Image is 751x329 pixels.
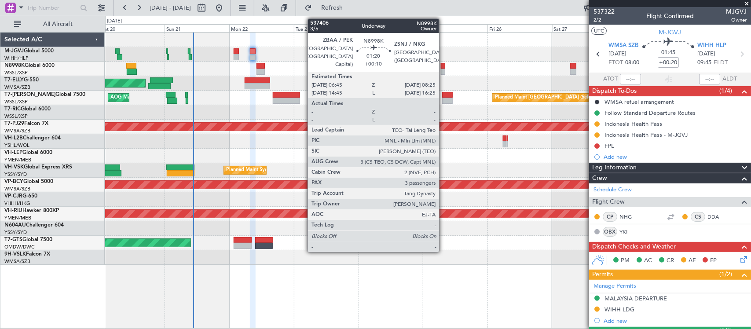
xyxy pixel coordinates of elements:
[608,41,638,50] span: WMSA SZB
[4,135,61,141] a: VH-L2BChallenger 604
[4,121,24,126] span: T7-PJ29
[4,244,35,250] a: OMDW/DWC
[4,106,21,112] span: T7-RIC
[691,212,705,222] div: CS
[644,256,652,265] span: AC
[4,63,55,68] a: N8998KGlobal 6000
[27,1,77,15] input: Trip Number
[4,92,85,97] a: T7-[PERSON_NAME]Global 7500
[603,227,617,237] div: OBX
[697,41,726,50] span: WIHH HLP
[608,58,623,67] span: ETOT
[719,86,732,95] span: (1/4)
[4,135,23,141] span: VH-L2B
[100,24,165,32] div: Sat 20
[4,223,26,228] span: N604AU
[667,256,674,265] span: CR
[619,213,639,221] a: NHG
[10,17,95,31] button: All Aircraft
[4,55,29,62] a: WIHH/HLP
[4,121,48,126] a: T7-PJ29Falcon 7X
[726,16,747,24] span: Owner
[659,28,681,37] span: M-JGVJ
[4,77,39,83] a: T7-ELLYG-550
[4,179,23,184] span: VP-BCY
[23,21,93,27] span: All Aircraft
[4,179,53,184] a: VP-BCYGlobal 5000
[604,109,696,117] div: Follow Standard Departure Routes
[625,58,639,67] span: 08:00
[4,150,22,155] span: VH-LEP
[593,7,615,16] span: 537322
[4,48,24,54] span: M-JGVJ
[4,237,52,242] a: T7-GTSGlobal 7500
[495,91,598,104] div: Planned Maint [GEOGRAPHIC_DATA] (Seletar)
[4,208,22,213] span: VH-RIU
[226,164,328,177] div: Planned Maint Sydney ([PERSON_NAME] Intl)
[4,157,31,163] a: YMEN/MEB
[689,256,696,265] span: AF
[608,50,626,58] span: [DATE]
[165,24,229,32] div: Sun 21
[4,84,30,91] a: WMSA/SZB
[592,270,613,280] span: Permits
[719,270,732,279] span: (1/2)
[661,48,675,57] span: 01:45
[359,24,423,32] div: Wed 24
[4,186,30,192] a: WMSA/SZB
[592,86,637,96] span: Dispatch To-Dos
[710,256,717,265] span: FP
[4,106,51,112] a: T7-RICGlobal 6000
[4,69,28,76] a: WSSL/XSP
[604,131,688,139] div: Indonesia Health Pass - M-JGVJ
[593,282,636,291] a: Manage Permits
[4,48,54,54] a: M-JGVJGlobal 5000
[604,317,747,325] div: Add new
[604,142,614,150] div: FPL
[4,128,30,134] a: WMSA/SZB
[4,194,37,199] a: VP-CJRG-650
[603,75,618,84] span: ATOT
[4,92,55,97] span: T7-[PERSON_NAME]
[300,1,353,15] button: Refresh
[604,120,662,128] div: Indonesia Health Pass
[4,164,72,170] a: VH-VSKGlobal Express XRS
[646,12,694,21] div: Flight Confirmed
[604,295,667,302] div: MALAYSIA DEPARTURE
[107,18,122,25] div: [DATE]
[314,5,351,11] span: Refresh
[4,63,25,68] span: N8998K
[4,215,31,221] a: YMEN/MEB
[714,58,728,67] span: ELDT
[592,197,625,207] span: Flight Crew
[110,91,207,104] div: AOG Maint [GEOGRAPHIC_DATA] (Seletar)
[621,256,630,265] span: PM
[229,24,294,32] div: Mon 22
[593,16,615,24] span: 2/2
[619,228,639,236] a: YKI
[620,74,641,84] input: --:--
[697,58,711,67] span: 09:45
[4,252,26,257] span: 9H-VSLK
[487,24,552,32] div: Fri 26
[4,150,52,155] a: VH-LEPGlobal 6000
[593,186,632,194] a: Schedule Crew
[4,223,64,228] a: N604AUChallenger 604
[4,200,30,207] a: VHHH/HKG
[591,27,607,35] button: UTC
[4,208,59,213] a: VH-RIUHawker 800XP
[4,99,28,105] a: WSSL/XSP
[722,75,737,84] span: ALDT
[4,258,30,265] a: WMSA/SZB
[603,212,617,222] div: CP
[4,142,29,149] a: YSHL/WOL
[4,113,28,120] a: WSSL/XSP
[604,306,634,313] div: WIHH LDG
[4,194,22,199] span: VP-CJR
[4,229,27,236] a: YSSY/SYD
[697,50,715,58] span: [DATE]
[294,24,359,32] div: Tue 23
[592,173,607,183] span: Crew
[592,163,637,173] span: Leg Information
[592,242,676,252] span: Dispatch Checks and Weather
